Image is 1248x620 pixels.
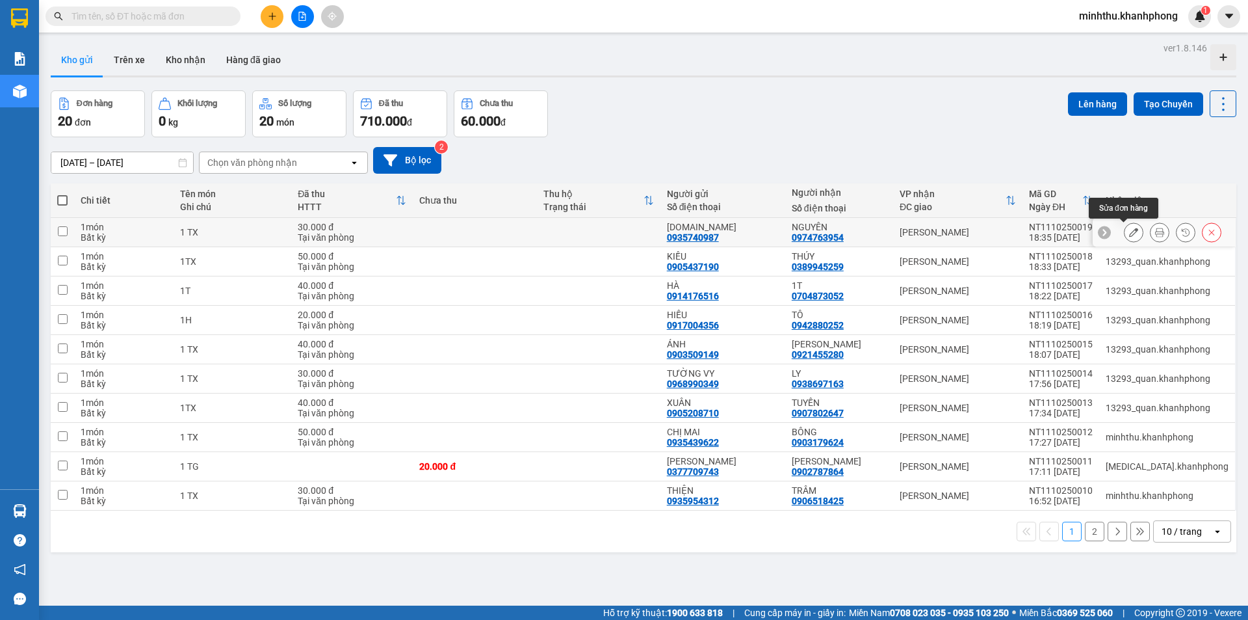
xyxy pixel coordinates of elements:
[81,496,167,506] div: Bất kỳ
[1029,310,1093,320] div: NT1110250016
[298,496,406,506] div: Tại văn phòng
[792,437,844,448] div: 0903179624
[543,202,643,212] div: Trạng thái
[298,310,406,320] div: 20.000 đ
[419,195,530,206] div: Chưa thu
[1223,10,1235,22] span: caret-down
[667,368,779,379] div: TƯỜNG VY
[792,310,887,320] div: TÔ
[1029,339,1093,349] div: NT1110250015
[1029,485,1093,496] div: NT1110250010
[435,141,448,154] sup: 2
[1029,251,1093,262] div: NT1110250018
[667,280,779,291] div: HÀ
[1029,408,1093,418] div: 17:34 [DATE]
[180,315,285,325] div: 1H
[1029,456,1093,466] div: NT1110250011
[1062,522,1082,541] button: 1
[298,12,307,21] span: file-add
[81,427,167,437] div: 1 món
[298,408,406,418] div: Tại văn phòng
[298,427,406,437] div: 50.000 đ
[1106,286,1228,296] div: 13293_quan.khanhphong
[81,398,167,408] div: 1 món
[298,349,406,360] div: Tại văn phòng
[667,608,723,618] strong: 1900 633 818
[13,85,27,98] img: warehouse-icon
[1106,461,1228,472] div: tham.khanhphong
[51,152,193,173] input: Select a date range.
[81,262,167,272] div: Bất kỳ
[11,8,28,28] img: logo-vxr
[291,5,314,28] button: file-add
[13,52,27,66] img: solution-icon
[1089,198,1158,219] div: Sửa đơn hàng
[1106,256,1228,267] div: 13293_quan.khanhphong
[792,291,844,301] div: 0704873052
[1134,92,1203,116] button: Tạo Chuyến
[900,256,1016,267] div: [PERSON_NAME]
[792,232,844,243] div: 0974763954
[667,466,719,477] div: 0377709743
[75,117,91,128] span: đơn
[900,373,1016,384] div: [PERSON_NAME]
[1163,41,1207,55] div: ver 1.8.146
[1162,525,1202,538] div: 10 / trang
[1194,10,1206,22] img: icon-new-feature
[349,157,359,168] svg: open
[1176,608,1185,617] span: copyright
[792,280,887,291] div: 1T
[792,222,887,232] div: NGUYÊN
[16,84,73,145] b: [PERSON_NAME]
[1029,262,1093,272] div: 18:33 [DATE]
[373,147,441,174] button: Bộ lọc
[1029,189,1082,199] div: Mã GD
[58,113,72,129] span: 20
[81,310,167,320] div: 1 món
[298,339,406,349] div: 40.000 đ
[900,286,1016,296] div: [PERSON_NAME]
[667,262,719,272] div: 0905437190
[792,456,887,466] div: HỒNG MINH
[81,408,167,418] div: Bất kỳ
[81,379,167,389] div: Bất kỳ
[298,398,406,408] div: 40.000 đ
[900,403,1016,413] div: [PERSON_NAME]
[1029,466,1093,477] div: 17:11 [DATE]
[667,456,779,466] div: HUỲNH HỮU NHUẬN
[291,183,413,218] th: Toggle SortBy
[276,117,294,128] span: món
[81,222,167,232] div: 1 món
[81,280,167,291] div: 1 món
[77,99,112,108] div: Đơn hàng
[81,466,167,477] div: Bất kỳ
[216,44,291,75] button: Hàng đã giao
[151,90,246,137] button: Khối lượng0kg
[407,117,412,128] span: đ
[298,262,406,272] div: Tại văn phòng
[1029,280,1093,291] div: NT1110250017
[667,485,779,496] div: THIỆN
[792,349,844,360] div: 0921455280
[1029,291,1093,301] div: 18:22 [DATE]
[1029,427,1093,437] div: NT1110250012
[667,232,719,243] div: 0935740987
[1029,202,1082,212] div: Ngày ĐH
[1029,398,1093,408] div: NT1110250013
[667,408,719,418] div: 0905208710
[667,427,779,437] div: CHỊ MAI
[51,90,145,137] button: Đơn hàng20đơn
[168,117,178,128] span: kg
[379,99,403,108] div: Đã thu
[298,368,406,379] div: 30.000 đ
[180,256,285,267] div: 1TX
[603,606,723,620] span: Hỗ trợ kỹ thuật:
[259,113,274,129] span: 20
[419,461,530,472] div: 20.000 đ
[667,320,719,330] div: 0917004356
[1217,5,1240,28] button: caret-down
[177,99,217,108] div: Khối lượng
[849,606,1009,620] span: Miền Nam
[667,437,719,448] div: 0935439622
[141,16,172,47] img: logo.jpg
